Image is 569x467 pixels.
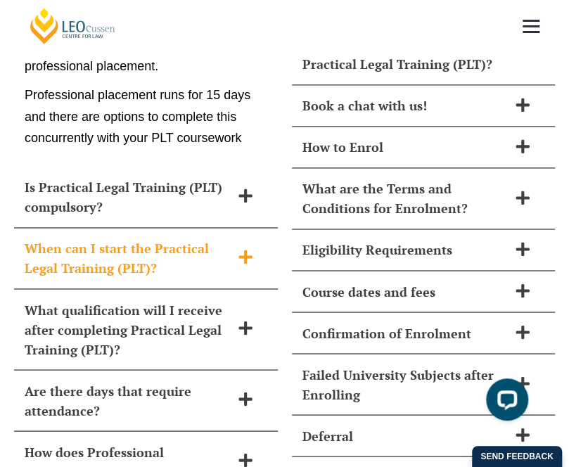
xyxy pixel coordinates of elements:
p: Part-time PLT takes 30 weeks plus professional placement. [25,34,267,77]
p: Professional placement runs for 15 days and there are options to complete this concurrently with ... [25,84,267,149]
h2: What qualification will I receive after completing Practical Legal Training (PLT)? [25,300,231,359]
h2: Book a chat with us! [302,96,509,115]
h2: Are there days that require attendance? [25,380,231,420]
h2: Eligibility Requirements [302,240,509,260]
a: [PERSON_NAME] Centre for Law [28,7,117,45]
iframe: LiveChat chat widget [475,373,534,432]
h2: Confirmation of Enrolment [302,323,509,343]
h2: Course dates and fees [302,281,509,301]
h2: What are the Terms and Conditions for Enrolment? [302,179,509,218]
h2: Failed University Subjects after Enrolling [302,364,509,404]
h2: Is Practical Legal Training (PLT) compulsory? [25,177,231,217]
h2: When can I start the Practical Legal Training (PLT)? [25,238,231,278]
h2: Deferral [302,426,509,445]
h2: How to Enrol [302,137,509,157]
